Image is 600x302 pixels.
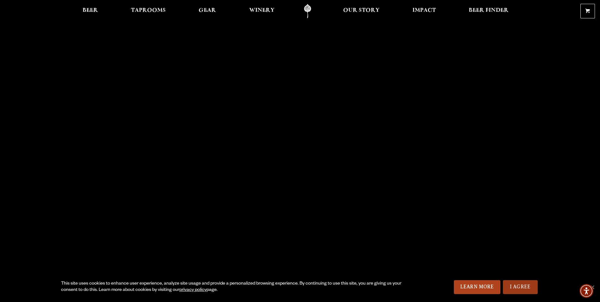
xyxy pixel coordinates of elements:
span: Beer [83,8,98,13]
a: Gear [195,4,220,18]
a: Beer [78,4,102,18]
a: Odell Home [296,4,319,18]
span: Impact [412,8,436,13]
span: Gear [199,8,216,13]
a: I Agree [503,280,538,294]
span: Taprooms [131,8,166,13]
a: Taprooms [127,4,170,18]
span: Winery [249,8,275,13]
span: Beer Finder [469,8,509,13]
a: privacy policy [179,288,207,293]
span: Our Story [343,8,380,13]
a: Learn More [454,280,500,294]
a: Impact [408,4,440,18]
a: Beer Finder [465,4,513,18]
div: This site uses cookies to enhance user experience, analyze site usage and provide a personalized ... [61,281,402,293]
div: Accessibility Menu [579,284,593,298]
a: Winery [245,4,279,18]
a: Our Story [339,4,384,18]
